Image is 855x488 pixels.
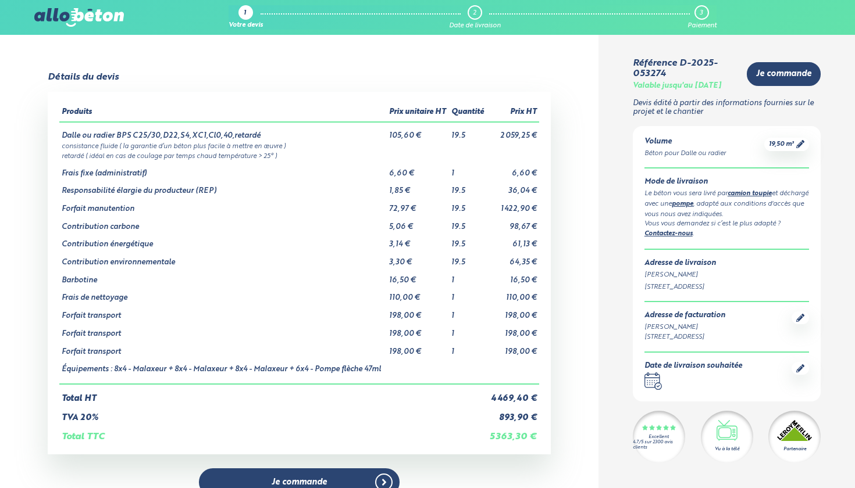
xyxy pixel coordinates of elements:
[449,122,487,141] td: 19.5
[487,285,539,303] td: 110,00 €
[59,196,387,214] td: Forfait manutention
[687,5,717,30] a: 3 Paiement
[449,303,487,321] td: 1
[449,231,487,249] td: 19.5
[449,214,487,232] td: 19.5
[487,303,539,321] td: 198,00 €
[387,160,449,178] td: 6,60 €
[387,178,449,196] td: 1,85 €
[387,214,449,232] td: 5,06 €
[59,150,539,160] td: retardé ( idéal en cas de coulage par temps chaud température > 25° )
[449,339,487,357] td: 1
[387,303,449,321] td: 198,00 €
[633,440,685,450] div: 4.7/5 sur 2300 avis clients
[644,178,809,186] div: Mode de livraison
[449,103,487,122] th: Quantité
[487,103,539,122] th: Prix HT
[387,196,449,214] td: 72,97 €
[487,231,539,249] td: 61,13 €
[59,122,387,141] td: Dalle ou radier BPS C25/30,D22,S4,XC1,Cl0,40,retardé
[644,219,809,239] div: Vous vous demandez si c’est le plus adapté ? .
[487,422,539,442] td: 5 363,30 €
[487,384,539,404] td: 4 469,40 €
[487,196,539,214] td: 1 422,90 €
[387,285,449,303] td: 110,00 €
[672,201,693,207] a: pompe
[487,404,539,423] td: 893,90 €
[644,259,809,268] div: Adresse de livraison
[644,231,693,237] a: Contactez-nous
[449,196,487,214] td: 19.5
[449,178,487,196] td: 19.5
[59,267,387,285] td: Barbotine
[487,249,539,267] td: 64,35 €
[644,270,809,280] div: [PERSON_NAME]
[387,249,449,267] td: 3,30 €
[59,384,486,404] td: Total HT
[272,478,327,487] span: Je commande
[59,339,387,357] td: Forfait transport
[644,322,725,332] div: [PERSON_NAME]
[449,267,487,285] td: 1
[59,160,387,178] td: Frais fixe (administratif)
[244,10,246,17] div: 1
[59,178,387,196] td: Responsabilité élargie du producteur (REP)
[449,249,487,267] td: 19.5
[644,332,725,342] div: [STREET_ADDRESS]
[59,141,539,150] td: consistance fluide ( la garantie d’un béton plus facile à mettre en œuvre )
[59,103,387,122] th: Produits
[487,160,539,178] td: 6,60 €
[387,339,449,357] td: 198,00 €
[649,435,669,440] div: Excellent
[449,5,501,30] a: 2 Date de livraison
[387,267,449,285] td: 16,50 €
[34,8,124,27] img: allobéton
[633,58,738,80] div: Référence D-2025-053274
[644,311,725,320] div: Adresse de facturation
[487,214,539,232] td: 98,67 €
[59,321,387,339] td: Forfait transport
[487,178,539,196] td: 36,04 €
[59,231,387,249] td: Contribution énergétique
[387,231,449,249] td: 3,14 €
[687,22,717,30] div: Paiement
[633,99,821,116] p: Devis édité à partir des informations fournies sur le projet et le chantier
[449,321,487,339] td: 1
[59,303,387,321] td: Forfait transport
[487,321,539,339] td: 198,00 €
[449,160,487,178] td: 1
[728,191,772,197] a: camion toupie
[487,122,539,141] td: 2 059,25 €
[644,138,726,146] div: Volume
[229,22,263,30] div: Votre devis
[644,149,726,159] div: Béton pour Dalle ou radier
[387,321,449,339] td: 198,00 €
[59,214,387,232] td: Contribution carbone
[449,285,487,303] td: 1
[751,443,842,475] iframe: Help widget launcher
[59,404,486,423] td: TVA 20%
[59,285,387,303] td: Frais de nettoyage
[387,103,449,122] th: Prix unitaire HT
[473,9,476,17] div: 2
[644,189,809,219] div: Le béton vous sera livré par et déchargé avec une , adapté aux conditions d'accès que vous nous a...
[756,69,811,79] span: Je commande
[59,249,387,267] td: Contribution environnementale
[449,22,501,30] div: Date de livraison
[633,82,721,91] div: Valable jusqu'au [DATE]
[715,446,739,453] div: Vu à la télé
[59,356,387,384] td: Équipements : 8x4 - Malaxeur + 8x4 - Malaxeur + 8x4 - Malaxeur + 6x4 - Pompe flèche 47ml
[644,282,809,292] div: [STREET_ADDRESS]
[747,62,821,86] a: Je commande
[387,122,449,141] td: 105,60 €
[59,422,486,442] td: Total TTC
[700,9,703,17] div: 3
[48,72,119,82] div: Détails du devis
[487,339,539,357] td: 198,00 €
[229,5,263,30] a: 1 Votre devis
[487,267,539,285] td: 16,50 €
[644,362,742,371] div: Date de livraison souhaitée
